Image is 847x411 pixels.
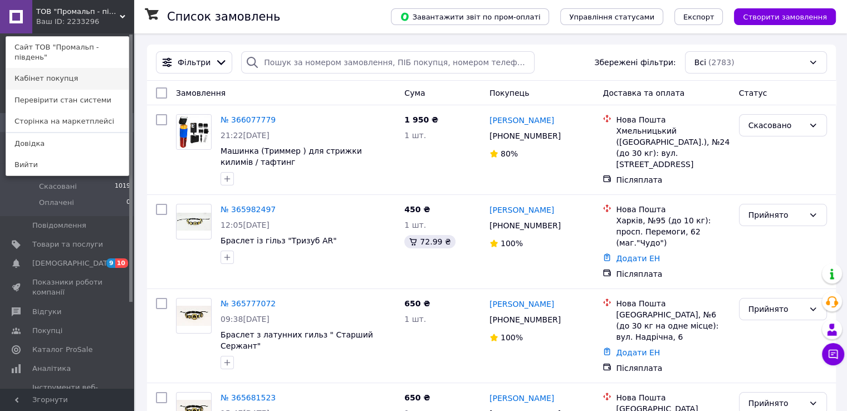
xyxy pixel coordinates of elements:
[39,182,77,192] span: Скасовані
[176,114,212,150] a: Фото товару
[487,218,563,233] div: [PHONE_NUMBER]
[603,89,684,97] span: Доставка та оплата
[616,254,660,263] a: Додати ЕН
[221,115,276,124] a: № 366077779
[569,13,654,21] span: Управління статусами
[616,125,730,170] div: Хмельницький ([GEOGRAPHIC_DATA].), №24 (до 30 кг): вул. [STREET_ADDRESS]
[221,315,270,324] span: 09:38[DATE]
[178,57,210,68] span: Фільтри
[176,298,212,334] a: Фото товару
[115,258,128,268] span: 10
[221,236,337,245] a: Браслет із гільз "Тризуб AR"
[404,299,430,308] span: 650 ₴
[501,149,518,158] span: 80%
[501,239,523,248] span: 100%
[126,198,130,208] span: 0
[221,205,276,214] a: № 365982497
[734,8,836,25] button: Створити замовлення
[221,221,270,229] span: 12:05[DATE]
[177,213,211,231] img: Фото товару
[39,198,74,208] span: Оплачені
[36,17,83,27] div: Ваш ID: 2233296
[748,303,804,315] div: Прийнято
[32,345,92,355] span: Каталог ProSale
[115,182,130,192] span: 1019
[241,51,535,74] input: Пошук за номером замовлення, ПІБ покупця, номером телефону, Email, номером накладної
[32,326,62,336] span: Покупці
[489,115,554,126] a: [PERSON_NAME]
[708,58,735,67] span: (2783)
[674,8,723,25] button: Експорт
[487,312,563,327] div: [PHONE_NUMBER]
[404,89,425,97] span: Cума
[616,174,730,185] div: Післяплата
[616,114,730,125] div: Нова Пошта
[489,299,554,310] a: [PERSON_NAME]
[404,131,426,140] span: 1 шт.
[616,309,730,342] div: [GEOGRAPHIC_DATA], №6 (до 30 кг на одне місце): вул. Надрічна, 6
[501,333,523,342] span: 100%
[404,393,430,402] span: 650 ₴
[748,397,804,409] div: Прийнято
[6,37,129,68] a: Сайт ТОВ "Промальп - південь"
[6,133,129,154] a: Довідка
[404,221,426,229] span: 1 шт.
[404,205,430,214] span: 450 ₴
[32,277,103,297] span: Показники роботи компанії
[391,8,549,25] button: Завантажити звіт по пром-оплаті
[221,299,276,308] a: № 365777072
[748,209,804,221] div: Прийнято
[822,343,844,365] button: Чат з покупцем
[36,7,120,17] span: ТОВ "Промальп - південь"
[32,383,103,403] span: Інструменти веб-майстра та SEO
[489,89,529,97] span: Покупець
[32,239,103,249] span: Товари та послуги
[177,115,211,149] img: Фото товару
[221,131,270,140] span: 21:22[DATE]
[404,235,455,248] div: 72.99 ₴
[6,68,129,89] a: Кабінет покупця
[176,89,226,97] span: Замовлення
[177,306,211,326] img: Фото товару
[404,115,438,124] span: 1 950 ₴
[616,204,730,215] div: Нова Пошта
[694,57,706,68] span: Всі
[739,89,767,97] span: Статус
[723,12,836,21] a: Створити замовлення
[221,330,373,350] a: Браслет з латунних гильз " Старший Сержант"
[487,128,563,144] div: [PHONE_NUMBER]
[748,119,804,131] div: Скасовано
[400,12,540,22] span: Завантажити звіт по пром-оплаті
[221,393,276,402] a: № 365681523
[616,215,730,248] div: Харків, №95 (до 10 кг): просп. Перемоги, 62 (маг."Чудо")
[560,8,663,25] button: Управління статусами
[616,298,730,309] div: Нова Пошта
[616,348,660,357] a: Додати ЕН
[32,364,71,374] span: Аналітика
[6,111,129,132] a: Сторінка на маркетплейсі
[489,393,554,404] a: [PERSON_NAME]
[32,307,61,317] span: Відгуки
[404,315,426,324] span: 1 шт.
[32,221,86,231] span: Повідомлення
[221,146,362,167] a: Машинка (Триммер ) для стрижки килимів / тафтинг
[743,13,827,21] span: Створити замовлення
[167,10,280,23] h1: Список замовлень
[489,204,554,216] a: [PERSON_NAME]
[176,204,212,239] a: Фото товару
[32,258,115,268] span: [DEMOGRAPHIC_DATA]
[683,13,714,21] span: Експорт
[616,392,730,403] div: Нова Пошта
[616,268,730,280] div: Післяплата
[6,154,129,175] a: Вийти
[616,363,730,374] div: Післяплата
[106,258,115,268] span: 9
[594,57,675,68] span: Збережені фільтри:
[6,90,129,111] a: Перевірити стан системи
